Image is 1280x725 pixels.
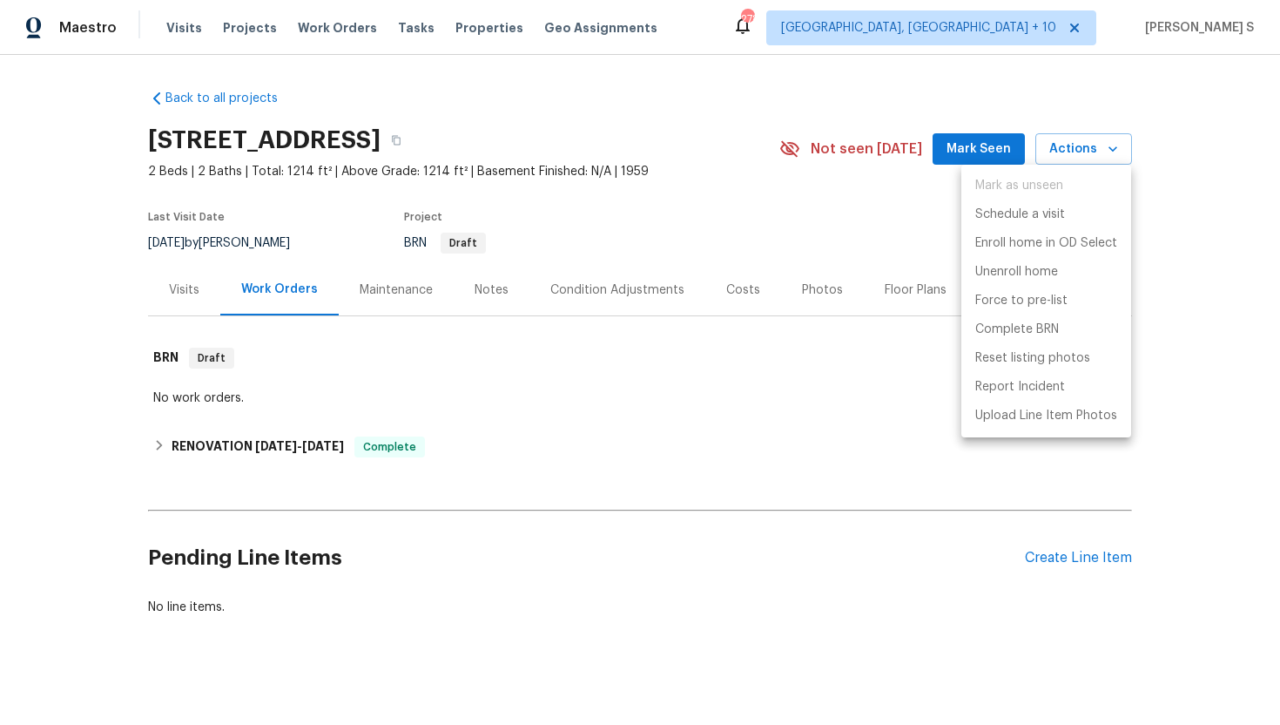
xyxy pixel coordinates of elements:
[975,234,1117,253] p: Enroll home in OD Select
[975,378,1065,396] p: Report Incident
[975,321,1059,339] p: Complete BRN
[975,407,1117,425] p: Upload Line Item Photos
[975,263,1058,281] p: Unenroll home
[975,349,1090,368] p: Reset listing photos
[975,206,1065,224] p: Schedule a visit
[975,292,1068,310] p: Force to pre-list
